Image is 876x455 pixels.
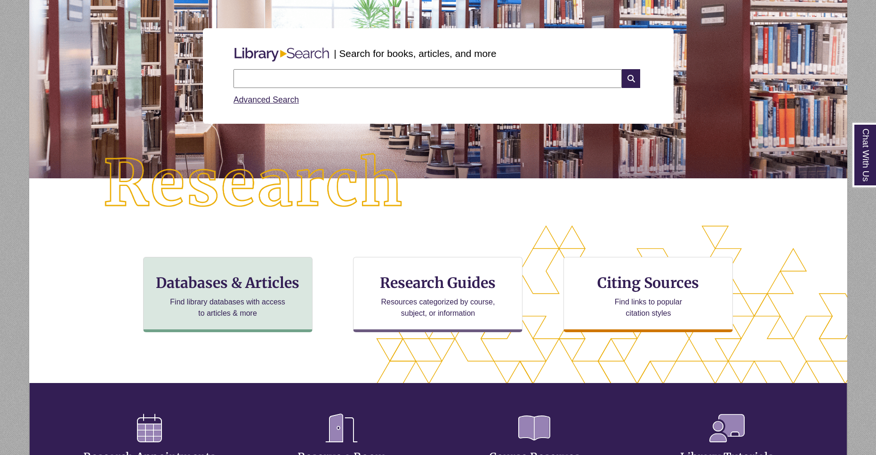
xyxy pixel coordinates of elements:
[353,257,522,332] a: Research Guides Resources categorized by course, subject, or information
[334,46,496,61] p: | Search for books, articles, and more
[603,296,694,319] p: Find links to popular citation styles
[361,274,514,292] h3: Research Guides
[563,257,733,332] a: Citing Sources Find links to popular citation styles
[70,120,438,248] img: Research
[151,274,305,292] h3: Databases & Articles
[166,296,289,319] p: Find library databases with access to articles & more
[591,274,706,292] h3: Citing Sources
[622,69,640,88] i: Search
[377,296,499,319] p: Resources categorized by course, subject, or information
[143,257,313,332] a: Databases & Articles Find library databases with access to articles & more
[233,95,299,104] a: Advanced Search
[230,44,334,65] img: Libary Search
